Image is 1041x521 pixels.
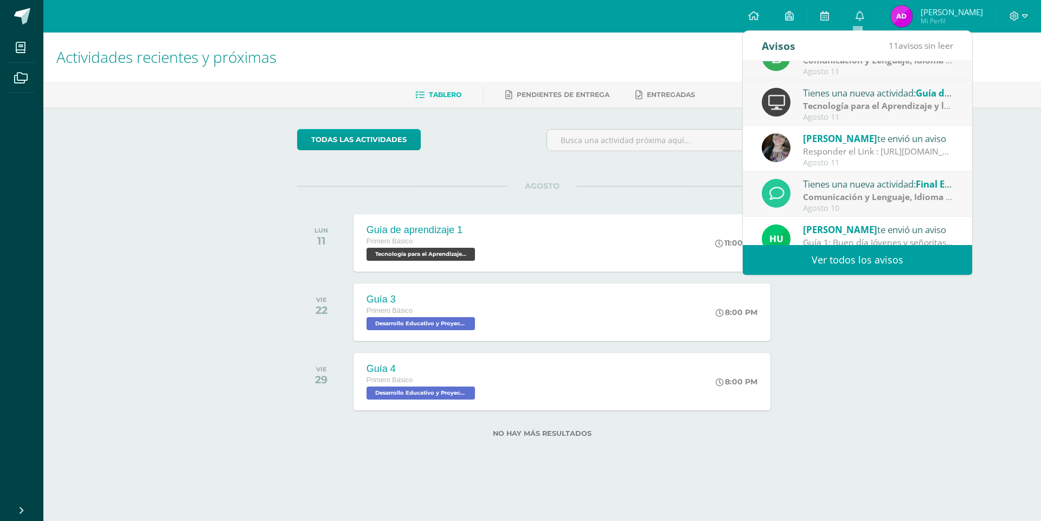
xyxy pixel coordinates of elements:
span: Desarrollo Educativo y Proyecto de Vida 'B' [367,387,475,400]
div: 22 [316,304,327,317]
span: Guía de aprendizaje 1 [916,87,1013,99]
span: Primero Básico [367,376,413,384]
span: avisos sin leer [889,40,953,52]
div: | Prueba de Logro [803,191,954,203]
span: Primero Básico [367,307,413,314]
div: 29 [315,373,327,386]
span: Primero Básico [367,237,413,245]
img: fd23069c3bd5c8dde97a66a86ce78287.png [762,224,791,253]
a: Pendientes de entrega [505,86,609,104]
span: AGOSTO [507,181,577,191]
div: te envió un aviso [803,131,954,145]
div: 11 [314,234,328,247]
span: [PERSON_NAME] [803,223,877,236]
span: Mi Perfil [921,16,983,25]
img: 8322e32a4062cfa8b237c59eedf4f548.png [762,133,791,162]
img: ac888ce269e8f22630cba16086a8e20e.png [891,5,913,27]
a: Ver todos los avisos [743,245,972,275]
span: [PERSON_NAME] [803,132,877,145]
div: te envió un aviso [803,222,954,236]
div: Agosto 11 [803,158,954,168]
label: No hay más resultados [297,429,788,438]
div: Tienes una nueva actividad: [803,86,954,100]
input: Busca una actividad próxima aquí... [547,130,787,151]
div: Guía de aprendizaje 1 [367,224,478,236]
a: todas las Actividades [297,129,421,150]
div: Guía 1: Buen día Jóvenes y señoritas que San Juan Bosco Y María Auxiliadora les Bendigan. Por med... [803,236,954,249]
div: Agosto 10 [803,204,954,213]
span: [PERSON_NAME] [921,7,983,17]
span: Tablero [429,91,461,99]
div: Agosto 11 [803,67,954,76]
span: Pendientes de entrega [517,91,609,99]
div: VIE [316,296,327,304]
div: 8:00 PM [716,307,757,317]
div: Guía 4 [367,363,478,375]
div: Agosto 11 [803,113,954,122]
div: LUN [314,227,328,234]
span: 11 [889,40,898,52]
div: Guía 3 [367,294,478,305]
div: 8:00 PM [716,377,757,387]
div: Tienes una nueva actividad: [803,177,954,191]
div: Avisos [762,31,795,61]
span: Desarrollo Educativo y Proyecto de Vida 'B' [367,317,475,330]
span: Actividades recientes y próximas [56,47,277,67]
span: Entregadas [647,91,695,99]
div: 11:00 PM [715,238,757,248]
span: Tecnología para el Aprendizaje y la Comunicación (Informática) 'B' [367,248,475,261]
span: Final Exam Unit 3 [916,178,993,190]
div: VIE [315,365,327,373]
strong: Comunicación y Lenguaje, Idioma Extranjero Inglés [803,191,1017,203]
a: Tablero [415,86,461,104]
a: Entregadas [635,86,695,104]
div: Responder el Link : https://docs.google.com/forms/d/e/1FAIpQLSfPg4adbHcA6-r0p7ffqs3l-vo2eKdyjtTar... [803,145,954,158]
div: | Zona [803,100,954,112]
